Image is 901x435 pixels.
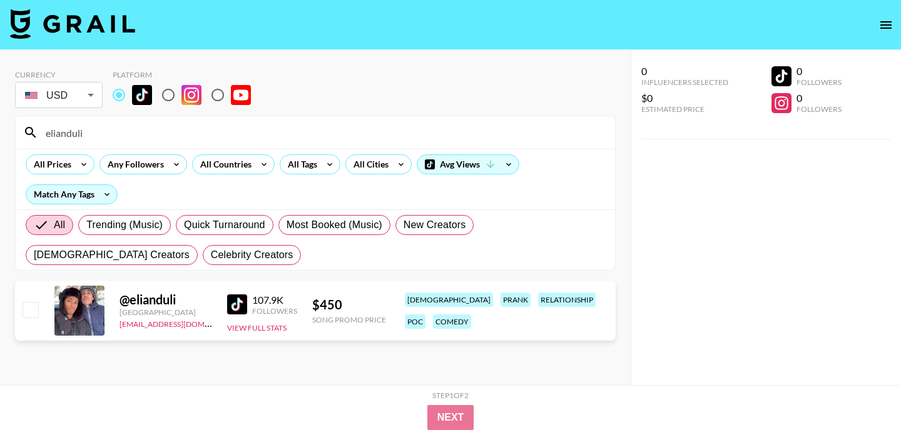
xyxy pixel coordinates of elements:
div: All Tags [280,155,320,174]
span: All [54,217,65,232]
div: Influencers Selected [641,77,728,87]
div: [GEOGRAPHIC_DATA] [120,307,212,317]
span: [DEMOGRAPHIC_DATA] Creators [34,247,190,262]
div: Estimated Price [641,104,728,114]
span: Trending (Music) [86,217,163,232]
div: @ elianduli [120,292,212,307]
div: Song Promo Price [312,315,386,324]
span: Celebrity Creators [211,247,293,262]
div: Step 1 of 2 [432,391,469,400]
div: Platform [113,70,261,79]
img: Instagram [181,85,201,105]
span: New Creators [404,217,466,232]
div: Currency [15,70,103,79]
div: poc [405,314,425,329]
div: relationship [538,292,596,307]
div: $0 [641,92,728,104]
div: $ 450 [312,297,386,312]
div: comedy [433,314,471,329]
button: Next [427,405,474,430]
div: USD [18,84,100,106]
span: Quick Turnaround [184,217,265,232]
div: Followers [797,77,842,87]
div: 107.9K [252,294,297,306]
div: All Cities [346,155,391,174]
div: Followers [797,104,842,114]
img: TikTok [227,294,247,314]
div: All Prices [26,155,74,174]
a: [EMAIL_ADDRESS][DOMAIN_NAME] [120,317,245,329]
input: Search by User Name [38,122,608,142]
img: TikTok [132,85,152,105]
div: prank [501,292,531,307]
div: Followers [252,306,297,316]
img: Grail Talent [10,9,135,39]
div: Match Any Tags [26,185,117,204]
div: Avg Views [417,155,519,174]
div: 0 [797,65,842,77]
div: 0 [797,92,842,104]
button: open drawer [873,12,898,37]
div: All Countries [193,155,254,174]
img: YouTube [231,85,251,105]
div: Any Followers [100,155,166,174]
button: View Full Stats [227,323,287,332]
span: Most Booked (Music) [287,217,382,232]
iframe: Drift Widget Chat Controller [838,372,886,420]
div: 0 [641,65,728,77]
div: [DEMOGRAPHIC_DATA] [405,292,493,307]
